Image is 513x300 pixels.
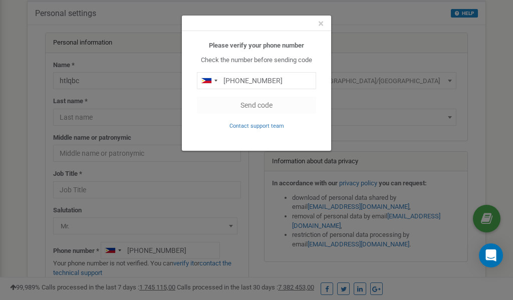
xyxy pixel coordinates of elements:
[479,243,503,267] div: Open Intercom Messenger
[318,19,324,29] button: Close
[197,56,316,65] p: Check the number before sending code
[229,122,284,129] a: Contact support team
[209,42,304,49] b: Please verify your phone number
[318,18,324,30] span: ×
[197,72,316,89] input: 0905 123 4567
[197,97,316,114] button: Send code
[197,73,220,89] div: Telephone country code
[229,123,284,129] small: Contact support team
